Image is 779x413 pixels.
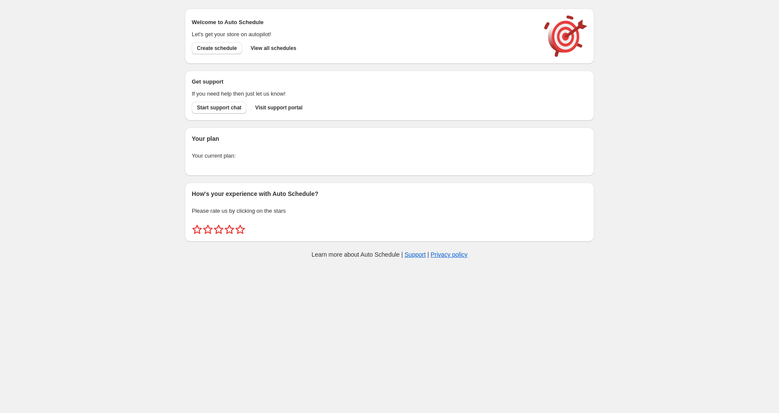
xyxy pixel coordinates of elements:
[197,104,241,111] span: Start support chat
[192,102,246,114] a: Start support chat
[192,207,587,215] p: Please rate us by clicking on the stars
[255,104,302,111] span: Visit support portal
[250,102,308,114] a: Visit support portal
[405,251,426,258] a: Support
[192,189,587,198] h2: How's your experience with Auto Schedule?
[192,18,536,27] h2: Welcome to Auto Schedule
[246,42,302,54] button: View all schedules
[431,251,468,258] a: Privacy policy
[192,42,242,54] button: Create schedule
[192,30,536,39] p: Let's get your store on autopilot!
[192,152,587,160] p: Your current plan:
[192,90,536,98] p: If you need help then just let us know!
[312,250,467,259] p: Learn more about Auto Schedule | |
[192,78,536,86] h2: Get support
[192,134,587,143] h2: Your plan
[197,45,237,52] span: Create schedule
[251,45,296,52] span: View all schedules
